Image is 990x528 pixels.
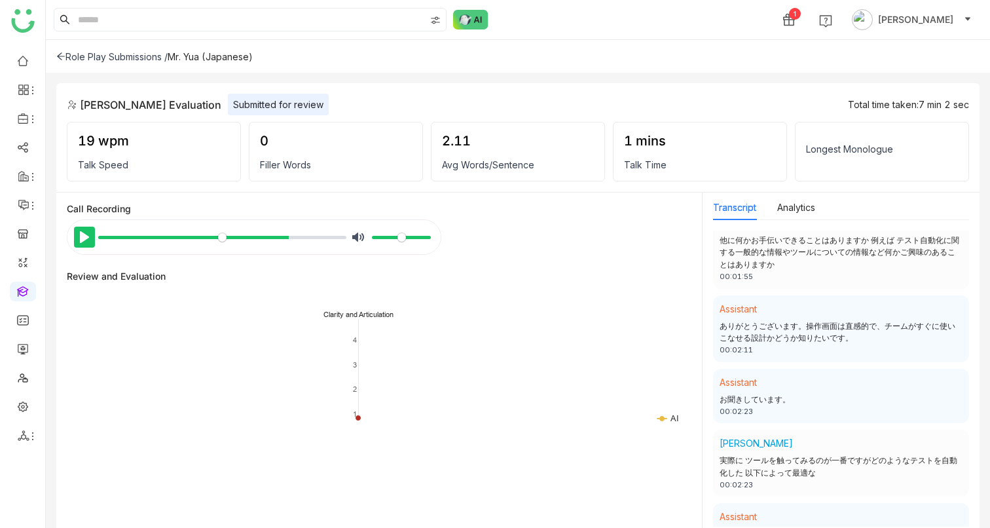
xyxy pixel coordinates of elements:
[442,159,594,170] div: Avg Words/Sentence
[919,99,969,110] span: 7 min 2 sec
[353,335,357,345] text: 4
[353,360,357,369] text: 3
[720,235,962,272] div: 他に何かお手伝いできることはありますか 例えば テスト自動化に関する一般的な情報やツールについての情報など何かご興味のあることはありますか
[67,100,77,110] img: role-play.svg
[168,51,253,62] div: Mr. Yua (Japanese)
[720,511,757,522] span: Assistant
[720,320,962,345] div: ありがとうございます。操作画面は直感的で、チームがすぐに使いこなせる設計かどうか知りたいです。
[670,413,679,423] text: AI
[323,310,394,319] text: Clarity and Articulation
[819,14,832,28] img: help.svg
[353,409,357,419] text: 1
[720,455,962,480] div: 実際に ツールを触ってみるのが一番ですがどのようなテストを自動化した 以下によって最適な
[442,133,594,149] div: 2.11
[11,9,35,33] img: logo
[777,200,815,215] button: Analytics
[720,438,793,449] span: [PERSON_NAME]
[78,159,230,170] div: Talk Speed
[67,203,691,214] div: Call Recording
[720,303,757,314] span: Assistant
[789,8,801,20] div: 1
[624,159,776,170] div: Talk Time
[852,9,873,30] img: avatar
[260,159,412,170] div: Filler Words
[228,94,329,115] div: Submitted for review
[372,231,431,244] input: Volume
[806,143,958,155] div: Longest Monologue
[260,133,412,149] div: 0
[720,271,962,282] div: 00:01:55
[848,99,969,110] div: Total time taken:
[453,10,488,29] img: ask-buddy-normal.svg
[720,406,962,417] div: 00:02:23
[720,480,962,491] div: 00:02:23
[67,271,166,282] div: Review and Evaluation
[78,133,230,149] div: 19 wpm
[849,9,974,30] button: [PERSON_NAME]
[624,133,776,149] div: 1 mins
[878,12,953,27] span: [PERSON_NAME]
[720,377,757,388] span: Assistant
[720,394,962,406] div: お聞きしています。
[98,231,346,244] input: Seek
[353,385,357,394] text: 2
[74,227,95,248] button: Play
[56,51,168,62] div: Role Play Submissions /
[430,15,441,26] img: search-type.svg
[67,97,221,113] div: [PERSON_NAME] Evaluation
[720,345,962,356] div: 00:02:11
[713,200,756,215] button: Transcript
